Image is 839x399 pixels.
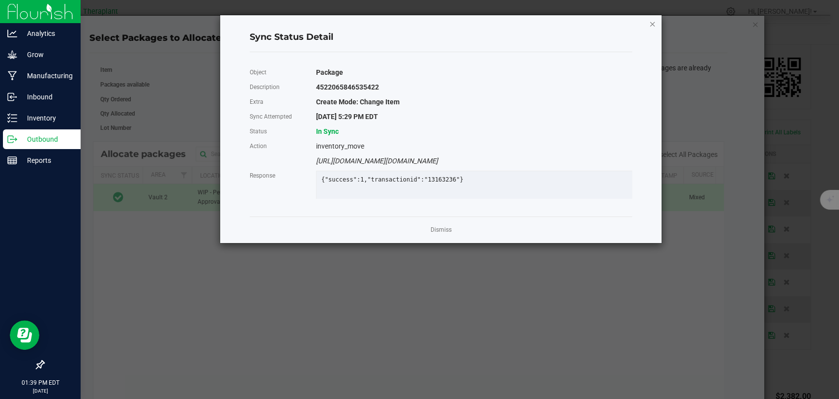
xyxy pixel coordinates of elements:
p: Outbound [17,133,76,145]
div: Action [242,139,309,153]
inline-svg: Grow [7,50,17,60]
div: 4522065846535422 [309,80,639,94]
inline-svg: Analytics [7,29,17,38]
div: inventory_move [309,139,639,153]
p: Grow [17,49,76,61]
div: Description [242,80,309,94]
p: 01:39 PM EDT [4,378,76,387]
p: Manufacturing [17,70,76,82]
a: Dismiss [431,226,452,234]
inline-svg: Manufacturing [7,71,17,81]
inline-svg: Inventory [7,113,17,123]
p: Inventory [17,112,76,124]
div: Extra [242,94,309,109]
div: Status [242,124,309,139]
div: Object [242,65,309,80]
inline-svg: Inbound [7,92,17,102]
button: Close [649,18,656,30]
div: [URL][DOMAIN_NAME][DOMAIN_NAME] [309,153,639,168]
inline-svg: Outbound [7,134,17,144]
div: Sync Attempted [242,109,309,124]
div: {"success":1,"transactionid":"13163236"} [314,176,634,184]
iframe: Resource center [10,320,39,350]
span: Sync Status Detail [250,31,333,44]
div: Response [242,168,309,183]
div: [DATE] 5:29 PM EDT [309,109,639,124]
inline-svg: Reports [7,155,17,165]
div: Package [309,65,639,80]
p: Analytics [17,28,76,39]
p: Reports [17,154,76,166]
span: In Sync [316,127,339,135]
p: [DATE] [4,387,76,395]
p: Inbound [17,91,76,103]
div: Create Mode: Change Item [309,94,639,109]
